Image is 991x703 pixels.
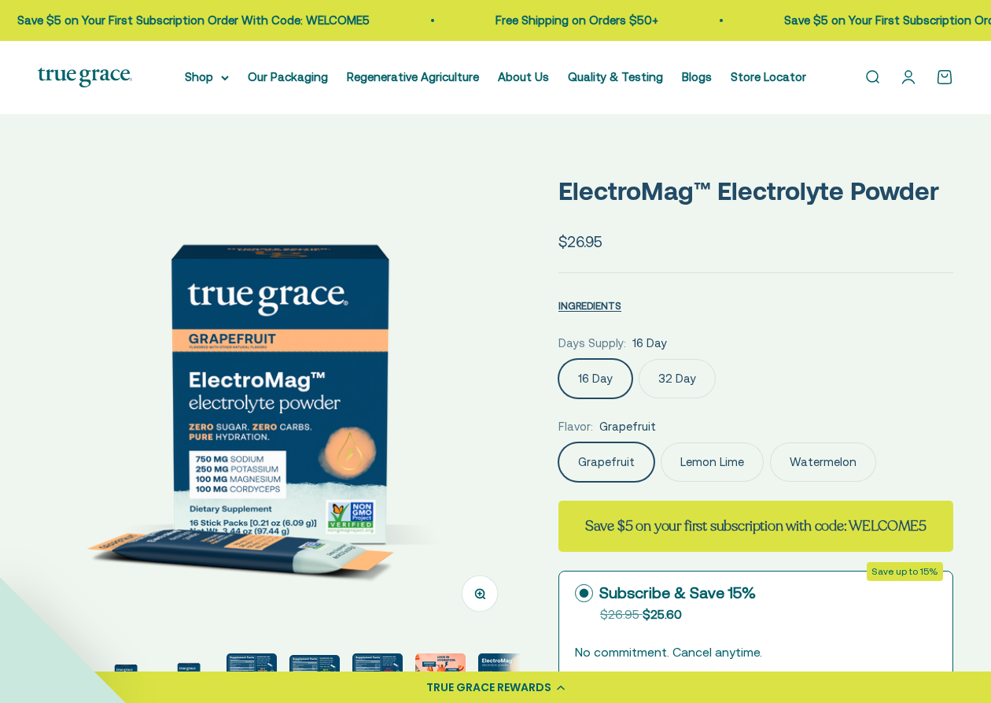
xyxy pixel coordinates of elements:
[599,417,656,436] span: Grapefruit
[185,68,229,87] summary: Shop
[585,516,927,535] strong: Save $5 on your first subscription with code: WELCOME5
[347,70,479,83] a: Regenerative Agriculture
[558,296,621,315] button: INGREDIENTS
[558,230,602,253] sale-price: $26.95
[558,334,626,353] legend: Days Supply:
[682,70,712,83] a: Blogs
[558,417,593,436] legend: Flavor:
[731,70,806,83] a: Store Locator
[558,300,621,312] span: INGREDIENTS
[16,11,368,30] p: Save $5 on Your First Subscription Order With Code: WELCOME5
[426,679,551,696] div: TRUE GRACE REWARDS
[558,171,953,211] p: ElectroMag™ Electrolyte Powder
[568,70,663,83] a: Quality & Testing
[494,13,657,27] a: Free Shipping on Orders $50+
[632,334,667,353] span: 16 Day
[498,70,549,83] a: About Us
[248,70,328,83] a: Our Packaging
[38,152,521,635] img: ElectroMag™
